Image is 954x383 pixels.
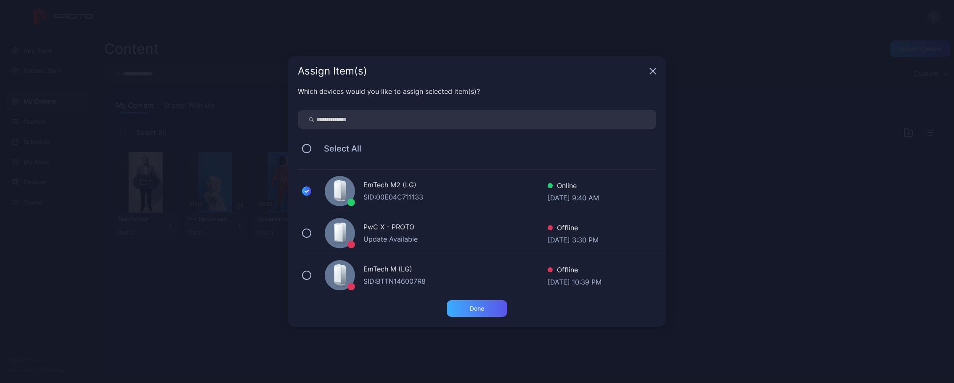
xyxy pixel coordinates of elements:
div: EmTech M (LG) [363,264,548,276]
div: Update Available [363,234,548,244]
div: Done [470,305,484,312]
button: Done [447,300,507,317]
div: EmTech M2 (LG) [363,180,548,192]
div: Which devices would you like to assign selected item(s)? [298,86,656,96]
div: PwC X - PROTO [363,222,548,234]
div: Offline [548,265,602,277]
div: Online [548,181,599,193]
div: Offline [548,223,599,235]
div: [DATE] 9:40 AM [548,193,599,201]
div: Assign Item(s) [298,66,646,76]
span: Select All [315,144,361,154]
div: SID: 00E04C711133 [363,192,548,202]
div: [DATE] 10:39 PM [548,277,602,285]
div: [DATE] 3:30 PM [548,235,599,243]
div: SID: BTTN146007R8 [363,276,548,286]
